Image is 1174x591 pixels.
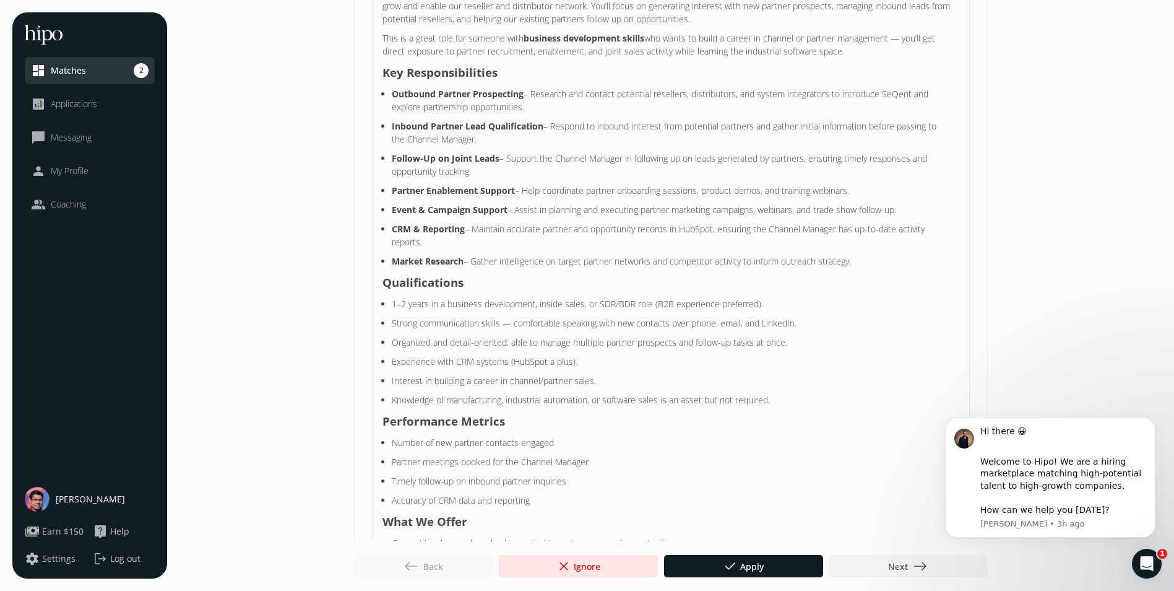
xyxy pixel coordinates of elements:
[31,164,149,178] a: personMy Profile
[51,198,86,211] span: Coaching
[25,524,87,539] a: paymentsEarn $150
[392,152,950,178] p: – Support the Channel Manager in following up on leads generated by partners, ensuring timely res...
[110,525,129,538] span: Help
[392,297,950,310] p: 1–2 years in a business development, inside sales, or SDR/BDR role (B2B experience preferred).
[25,551,87,566] a: settingsSettings
[382,274,464,290] strong: Qualifications
[913,559,928,574] span: east
[392,494,950,507] p: Accuracy of CRM data and reporting
[56,493,125,506] span: [PERSON_NAME]
[392,120,950,146] p: – Respond to inbound interest from potential partners and gather initial information before passi...
[392,255,464,267] strong: Market Research
[392,152,499,164] strong: Follow-Up on Joint Leads
[392,255,950,268] p: – Gather intelligence on target partner networks and competitor activity to inform outreach strat...
[392,393,950,406] p: Knowledge of manufacturing, industrial automation, or software sales is an asset but not required.
[392,87,950,113] p: – Research and contact potential resellers, distributors, and system integrators to introduce SeQ...
[31,63,149,78] a: dashboardMatches2
[51,165,88,177] span: My Profile
[25,524,84,539] button: paymentsEarn $150
[51,64,86,77] span: Matches
[524,32,644,44] strong: business development skills
[31,97,46,112] span: analytics
[93,524,129,539] button: live_helpHelp
[31,164,46,178] span: person
[723,559,738,574] span: done
[25,551,40,566] span: settings
[382,514,467,529] strong: What We Offer
[392,536,950,549] p: Competitive base salary plus bonus tied to partner-sourced opportunities
[31,130,46,145] span: chat_bubble_outline
[392,475,950,488] p: Timely follow-up on inbound partner inquiries
[392,184,950,197] p: – Help coordinate partner onboarding sessions, product demos, and training webinars.
[382,64,498,80] strong: Key Responsibilities
[392,355,950,368] p: Experience with CRM systems (HubSpot a plus).
[392,120,543,132] strong: Inbound Partner Lead Qualification
[392,88,524,100] strong: Outbound Partner Prospecting
[25,487,50,512] img: user-photo
[25,25,63,45] img: hh-logo-white
[31,197,46,212] span: people
[664,555,823,577] button: doneApply
[392,185,515,196] strong: Partner Enablement Support
[42,525,84,538] span: Earn $150
[51,98,97,110] span: Applications
[134,63,149,78] span: 2
[723,559,764,574] span: Apply
[51,131,92,144] span: Messaging
[1132,549,1162,579] iframe: Intercom live chat
[392,223,465,235] strong: CRM & Reporting
[93,551,108,566] span: logout
[392,317,950,330] p: Strong communication skills — comfortable speaking with new contacts over phone, email, and Linke...
[31,97,149,112] a: analyticsApplications
[110,553,140,565] span: Log out
[556,559,571,574] span: close
[42,553,76,565] span: Settings
[93,524,155,539] a: live_helpHelp
[888,559,928,574] span: Next
[25,551,76,566] button: settingsSettings
[392,222,950,248] p: – Maintain accurate partner and opportunity records in HubSpot, ensuring the Channel Manager has ...
[829,555,988,577] button: Nexteast
[556,559,600,574] span: Ignore
[499,555,658,577] button: closeIgnore
[31,197,149,212] a: peopleCoaching
[1157,549,1167,559] span: 1
[93,524,108,539] span: live_help
[392,374,950,387] p: Interest in building a career in channel/partner sales.
[382,32,959,58] p: This is a great role for someone with who wants to build a career in channel or partner managemen...
[926,399,1174,558] iframe: Intercom notifications message
[392,455,950,468] p: Partner meetings booked for the Channel Manager
[93,551,155,566] button: logoutLog out
[392,336,950,349] p: Organized and detail-oriented; able to manage multiple partner prospects and follow-up tasks at o...
[392,436,950,449] p: Number of new partner contacts engaged
[392,203,950,216] p: – Assist in planning and executing partner marketing campaigns, webinars, and trade show follow-up.
[392,204,507,216] strong: Event & Campaign Support
[31,63,46,78] span: dashboard
[25,524,40,539] span: payments
[31,130,149,145] a: chat_bubble_outlineMessaging
[382,413,505,429] strong: Performance Metrics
